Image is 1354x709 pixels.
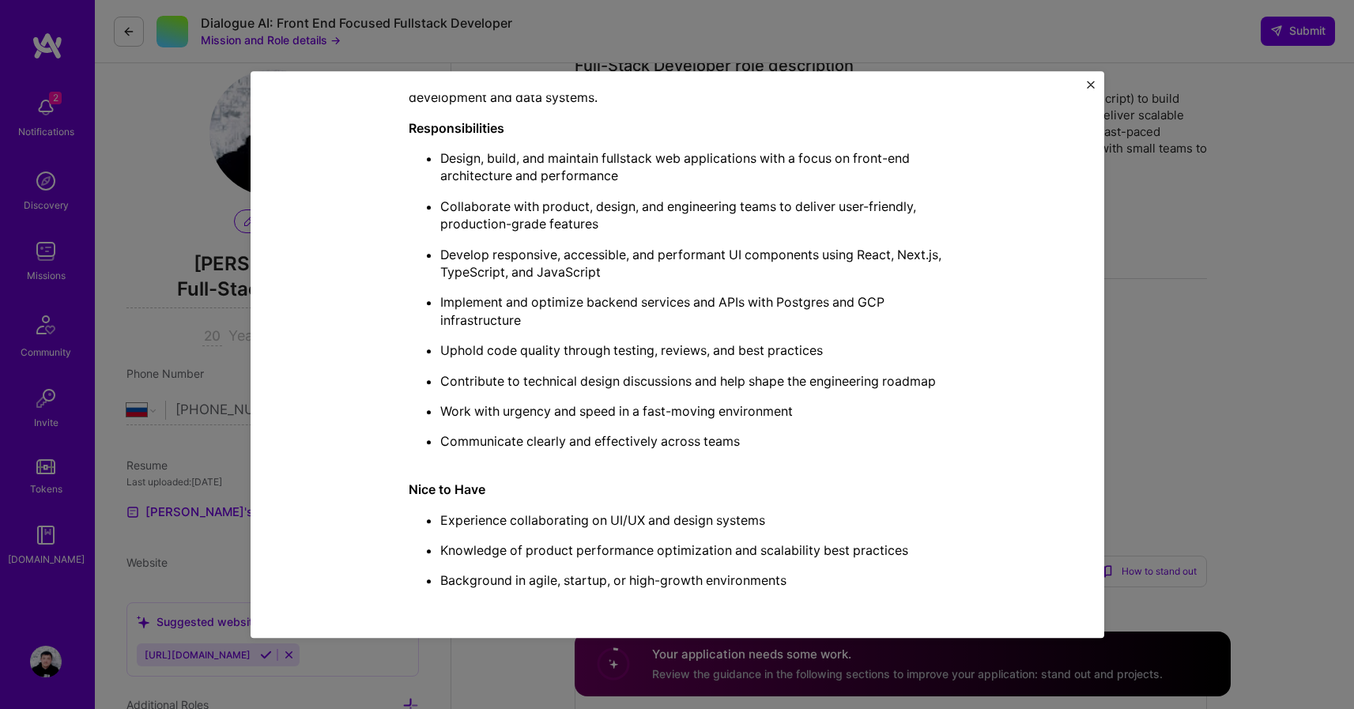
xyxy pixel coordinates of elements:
p: Develop responsive, accessible, and performant UI components using React, Next.js, TypeScript, an... [440,246,946,281]
p: Contribute to technical design discussions and help shape the engineering roadmap [440,372,946,390]
p: Background in agile, startup, or high-growth environments [440,572,946,590]
p: Implement and optimize backend services and APIs with Postgres and GCP infrastructure [440,294,946,330]
p: Design, build, and maintain fullstack web applications with a focus on front-end architecture and... [440,149,946,185]
strong: Responsibilities [409,120,504,136]
strong: Nice to Have [409,481,485,497]
p: Knowledge of product performance optimization and scalability best practices [440,541,946,559]
p: Experience collaborating on UI/UX and design systems [440,511,946,529]
button: Close [1087,81,1095,97]
p: Communicate clearly and effectively across teams [440,433,946,451]
p: Uphold code quality through testing, reviews, and best practices [440,341,946,359]
p: Work with urgency and speed in a fast-moving environment [440,402,946,420]
p: Collaborate with product, design, and engineering teams to deliver user-friendly, production-grad... [440,198,946,233]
